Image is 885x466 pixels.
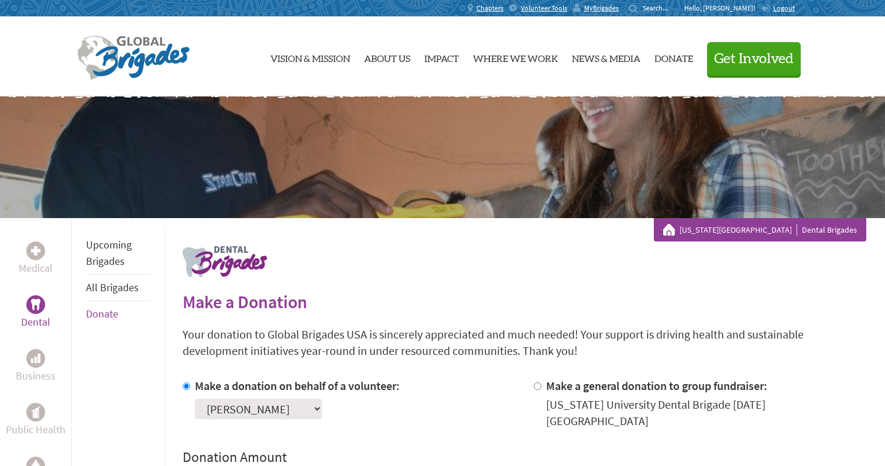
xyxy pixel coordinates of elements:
img: Public Health [31,406,40,418]
img: logo-dental.png [183,246,267,277]
div: Dental Brigades [663,224,857,236]
a: Donate [86,307,118,320]
div: Medical [26,241,45,260]
a: About Us [364,26,410,87]
p: Medical [19,260,53,277]
a: Vision & Mission [270,26,350,87]
div: Dental [26,295,45,314]
span: Get Involved [714,52,794,66]
div: Public Health [26,403,45,422]
span: MyBrigades [584,4,619,13]
img: Dental [31,299,40,310]
span: Logout [773,4,795,12]
a: Logout [761,4,795,13]
p: Business [16,368,56,384]
p: Hello, [PERSON_NAME]! [684,4,761,13]
a: Impact [424,26,459,87]
p: Your donation to Global Brigades USA is sincerely appreciated and much needed! Your support is dr... [183,326,866,359]
a: Donate [654,26,693,87]
h2: Make a Donation [183,291,866,312]
li: All Brigades [86,275,150,301]
span: Chapters [476,4,503,13]
div: [US_STATE] University Dental Brigade [DATE] [GEOGRAPHIC_DATA] [546,396,866,429]
img: Global Brigades Logo [77,36,190,80]
li: Upcoming Brigades [86,232,150,275]
a: Where We Work [473,26,558,87]
a: Upcoming Brigades [86,238,132,268]
button: Get Involved [707,42,801,75]
label: Make a donation on behalf of a volunteer: [195,378,400,393]
a: MedicalMedical [19,241,53,277]
a: [US_STATE][GEOGRAPHIC_DATA] [680,224,797,236]
img: Business [31,354,40,363]
a: BusinessBusiness [16,349,56,384]
a: All Brigades [86,281,139,294]
a: News & Media [572,26,640,87]
label: Make a general donation to group fundraiser: [546,378,767,393]
a: DentalDental [21,295,50,330]
p: Dental [21,314,50,330]
span: Volunteer Tools [521,4,567,13]
div: Business [26,349,45,368]
li: Donate [86,301,150,327]
img: Medical [31,246,40,256]
p: Public Health [6,422,66,438]
input: Search... [643,4,676,12]
a: Public HealthPublic Health [6,403,66,438]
